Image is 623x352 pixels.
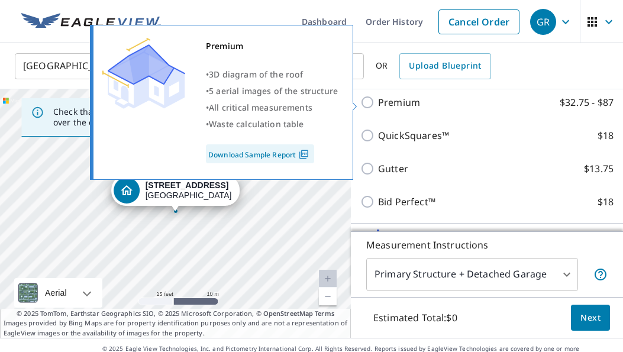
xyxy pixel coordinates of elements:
span: Upload Blueprint [409,59,481,73]
img: Premium [102,38,185,109]
p: Check that the address is accurate, then drag the marker over the correct structure. [53,106,290,128]
a: OpenStreetMap [263,309,313,318]
span: All critical measurements [209,102,312,113]
span: Next [580,311,601,325]
div: • [206,83,338,99]
div: Aerial [14,278,102,308]
p: Gutter [378,162,408,176]
a: Download Sample Report [206,144,314,163]
a: Cancel Order [438,9,519,34]
div: [GEOGRAPHIC_DATA] [15,50,133,83]
p: Measurement Instructions [366,238,608,252]
div: Solar ProductsNew [360,228,614,257]
div: OR [376,53,491,79]
span: © 2025 TomTom, Earthstar Geographics SIO, © 2025 Microsoft Corporation, © [17,309,334,319]
span: Waste calculation table [209,118,304,130]
p: Premium [378,95,420,109]
a: Current Level 20, Zoom In Disabled [319,270,337,288]
p: $18 [598,195,614,209]
div: Aerial [41,278,70,308]
div: GR [530,9,556,35]
div: Primary Structure + Detached Garage [366,258,578,291]
p: Estimated Total: $0 [364,305,467,331]
span: Your report will include the primary structure and a detached garage if one exists. [593,267,608,282]
div: Dropped pin, building 1, Residential property, 400 Park Lane Dr Venice, FL 34285 [111,175,240,212]
span: 5 aerial images of the structure [209,85,338,96]
div: • [206,66,338,83]
p: $13.75 [584,162,614,176]
a: Upload Blueprint [399,53,490,79]
div: • [206,99,338,116]
p: $32.75 - $87 [560,95,614,109]
div: • [206,116,338,133]
p: Bid Perfect™ [378,195,435,209]
a: Terms [315,309,334,318]
div: Premium [206,38,338,54]
div: [GEOGRAPHIC_DATA] [146,180,232,201]
img: Pdf Icon [296,149,312,160]
strong: [STREET_ADDRESS] [146,180,229,190]
p: $18 [598,128,614,143]
img: EV Logo [21,13,161,31]
a: Current Level 20, Zoom Out [319,288,337,305]
span: 3D diagram of the roof [209,69,303,80]
button: Next [571,305,610,331]
p: QuickSquares™ [378,128,449,143]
